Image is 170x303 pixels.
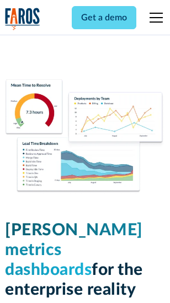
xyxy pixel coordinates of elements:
[72,6,136,29] a: Get a demo
[5,220,165,300] h1: for the enterprise reality
[5,8,40,30] a: home
[5,222,143,278] span: [PERSON_NAME] metrics dashboards
[5,8,40,30] img: Logo of the analytics and reporting company Faros.
[143,4,165,31] div: menu
[5,79,165,194] img: Dora Metrics Dashboard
